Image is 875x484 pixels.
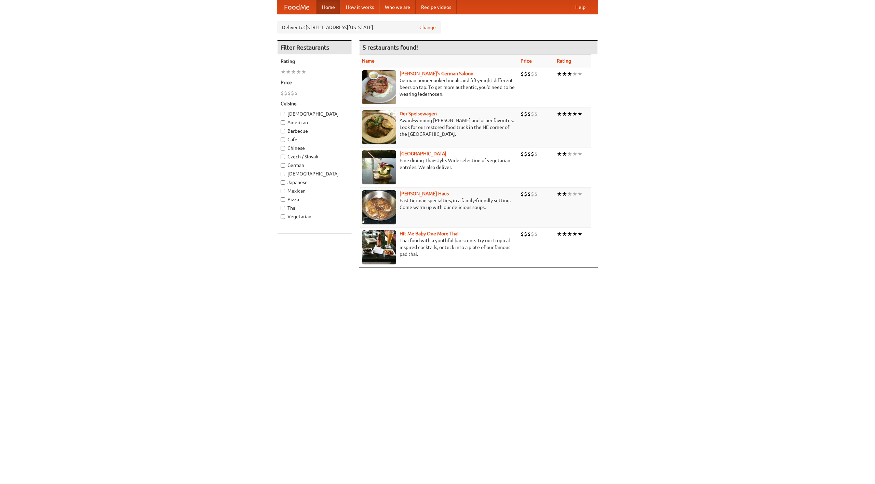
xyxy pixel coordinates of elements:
label: Cafe [281,136,348,143]
img: kohlhaus.jpg [362,190,396,224]
li: ★ [567,70,572,78]
a: [PERSON_NAME]'s German Saloon [400,71,473,76]
li: $ [524,150,527,158]
li: $ [521,150,524,158]
input: Japanese [281,180,285,185]
label: Japanese [281,179,348,186]
p: East German specialties, in a family-friendly setting. Come warm up with our delicious soups. [362,197,515,211]
li: $ [521,110,524,118]
h5: Cuisine [281,100,348,107]
a: [PERSON_NAME] Haus [400,191,449,196]
li: $ [527,190,531,198]
h4: Filter Restaurants [277,41,352,54]
li: ★ [577,230,582,238]
li: $ [524,70,527,78]
li: ★ [572,230,577,238]
img: esthers.jpg [362,70,396,104]
a: Recipe videos [416,0,457,14]
a: How it works [340,0,379,14]
p: German home-cooked meals and fifty-eight different beers on tap. To get more authentic, you'd nee... [362,77,515,97]
img: satay.jpg [362,150,396,184]
li: ★ [572,70,577,78]
li: ★ [286,68,291,76]
li: ★ [557,190,562,198]
label: Pizza [281,196,348,203]
li: $ [534,150,538,158]
a: [GEOGRAPHIC_DATA] [400,151,446,156]
a: Change [419,24,436,31]
label: American [281,119,348,126]
li: ★ [562,230,567,238]
b: Der Speisewagen [400,111,437,116]
li: $ [531,150,534,158]
input: Vegetarian [281,214,285,219]
li: ★ [557,150,562,158]
p: Thai food with a youthful bar scene. Try our tropical inspired cocktails, or tuck into a plate of... [362,237,515,258]
p: Fine dining Thai-style. Wide selection of vegetarian entrées. We also deliver. [362,157,515,171]
input: [DEMOGRAPHIC_DATA] [281,172,285,176]
li: $ [291,89,294,97]
input: [DEMOGRAPHIC_DATA] [281,112,285,116]
li: $ [527,150,531,158]
li: ★ [562,190,567,198]
label: Czech / Slovak [281,153,348,160]
li: ★ [562,70,567,78]
li: $ [527,70,531,78]
li: ★ [572,150,577,158]
li: ★ [562,110,567,118]
ng-pluralize: 5 restaurants found! [363,44,418,51]
a: Hit Me Baby One More Thai [400,231,459,236]
li: $ [524,110,527,118]
li: ★ [567,150,572,158]
input: Thai [281,206,285,210]
li: ★ [577,110,582,118]
li: $ [287,89,291,97]
li: ★ [296,68,301,76]
label: German [281,162,348,169]
label: Chinese [281,145,348,152]
li: $ [531,230,534,238]
label: [DEMOGRAPHIC_DATA] [281,110,348,117]
li: ★ [562,150,567,158]
li: $ [524,190,527,198]
li: $ [534,230,538,238]
li: ★ [281,68,286,76]
li: ★ [557,230,562,238]
li: $ [531,110,534,118]
a: Name [362,58,375,64]
li: $ [531,70,534,78]
li: ★ [557,70,562,78]
a: Rating [557,58,571,64]
p: Award-winning [PERSON_NAME] and other favorites. Look for our restored food truck in the NE corne... [362,117,515,138]
label: [DEMOGRAPHIC_DATA] [281,170,348,177]
li: $ [284,89,287,97]
li: $ [534,70,538,78]
a: FoodMe [277,0,317,14]
li: ★ [577,190,582,198]
li: $ [294,89,298,97]
li: $ [521,70,524,78]
li: ★ [567,190,572,198]
input: Czech / Slovak [281,155,285,159]
label: Mexican [281,187,348,194]
h5: Rating [281,58,348,65]
li: $ [521,190,524,198]
a: Who we are [379,0,416,14]
a: Home [317,0,340,14]
li: $ [534,190,538,198]
input: Barbecue [281,129,285,133]
img: speisewagen.jpg [362,110,396,144]
input: Pizza [281,197,285,202]
input: Mexican [281,189,285,193]
img: babythai.jpg [362,230,396,264]
li: ★ [567,230,572,238]
li: ★ [577,70,582,78]
li: ★ [301,68,306,76]
li: ★ [577,150,582,158]
div: Deliver to: [STREET_ADDRESS][US_STATE] [277,21,441,34]
li: $ [531,190,534,198]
